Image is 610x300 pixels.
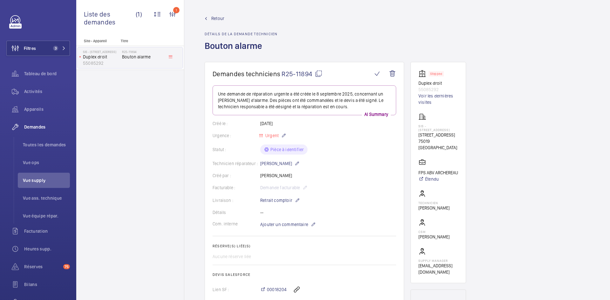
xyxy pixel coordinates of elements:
span: Appareils [24,106,70,112]
p: Stopped [430,73,442,75]
span: Vue équipe répar. [23,213,70,219]
span: Activités [24,88,70,95]
span: Vue ass. technique [23,195,70,201]
span: Vue ops [23,159,70,166]
p: Une demande de réparation urgente a été créée le 8 septembre 2025, concernant un [PERSON_NAME] d'... [218,91,391,110]
span: Bilans [24,281,70,288]
p: 55085292 [83,60,119,66]
a: Étendu [418,176,458,182]
span: Toutes les demandes [23,142,70,148]
p: [PERSON_NAME] [260,160,300,167]
p: CSM [418,230,450,234]
p: Titre [121,39,163,43]
span: R25-11894 [281,70,322,78]
p: [PERSON_NAME] [418,234,450,240]
p: [EMAIL_ADDRESS][DOMAIN_NAME] [418,263,458,275]
p: Site - Appareil [76,39,118,43]
h2: Détails de la demande technicien [205,32,277,36]
span: Ajouter un commentaire [260,221,308,228]
a: Voir les dernières visites [418,93,458,105]
span: Tableau de bord [24,70,70,77]
p: AI Summary [362,111,391,117]
span: Filtres [24,45,36,51]
span: Facturation [24,228,70,234]
span: Demandes techniciens [213,70,280,78]
h2: Réserve(s) liée(s) [213,244,396,248]
p: Supply manager [418,259,458,263]
span: 75 [63,264,70,269]
p: SIS - [STREET_ADDRESS] [418,124,458,132]
span: Bouton alarme [122,54,164,60]
span: Heures supp. [24,246,70,252]
span: 00018204 [267,286,287,293]
button: Filtres3 [6,41,70,56]
span: Vue supply [23,177,70,183]
p: 75019 [GEOGRAPHIC_DATA] [418,138,458,151]
img: elevator.svg [418,70,429,77]
p: Duplex droit [83,54,119,60]
h1: Bouton alarme [205,40,277,62]
p: 55085292 [418,86,458,93]
p: FPS ABV ARCHEREAU [418,170,458,176]
span: Réserves [24,263,61,270]
span: Urgent [264,133,279,138]
span: Liste des demandes [84,10,136,26]
p: [PERSON_NAME] [418,205,450,211]
p: Duplex droit [418,80,458,86]
p: Retrait comptoir [260,197,300,204]
p: SIS - [STREET_ADDRESS] [83,50,119,54]
span: Retour [211,15,224,22]
h2: R25-11894 [122,50,164,54]
h2: Devis Salesforce [213,272,396,277]
a: 00018204 [260,286,287,293]
p: Technicien [418,201,450,205]
span: Demandes [24,124,70,130]
p: [STREET_ADDRESS] [418,132,458,138]
span: 3 [53,46,58,51]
